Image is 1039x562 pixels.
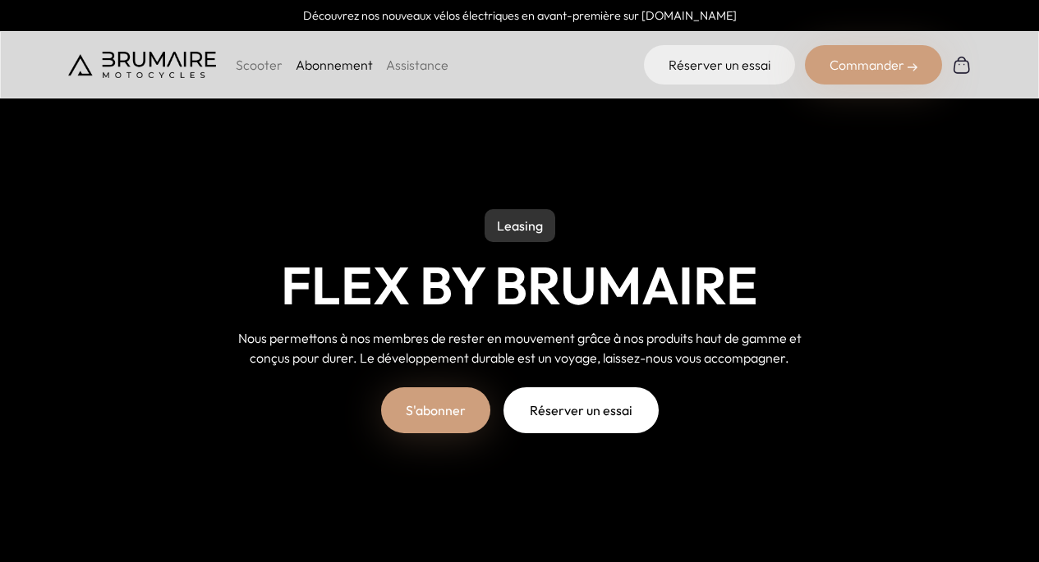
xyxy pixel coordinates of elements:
a: Réserver un essai [644,45,795,85]
img: Brumaire Motocycles [68,52,216,78]
img: Panier [952,55,972,75]
div: Commander [805,45,942,85]
a: S'abonner [381,387,490,433]
a: Assistance [386,57,448,73]
p: Leasing [485,209,555,242]
a: Réserver un essai [503,387,659,433]
a: Abonnement [296,57,373,73]
h1: Flex by Brumaire [281,255,758,316]
span: Nous permettons à nos membres de rester en mouvement grâce à nos produits haut de gamme et conçus... [238,330,802,366]
p: Scooter [236,55,283,75]
img: right-arrow-2.png [908,62,917,72]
